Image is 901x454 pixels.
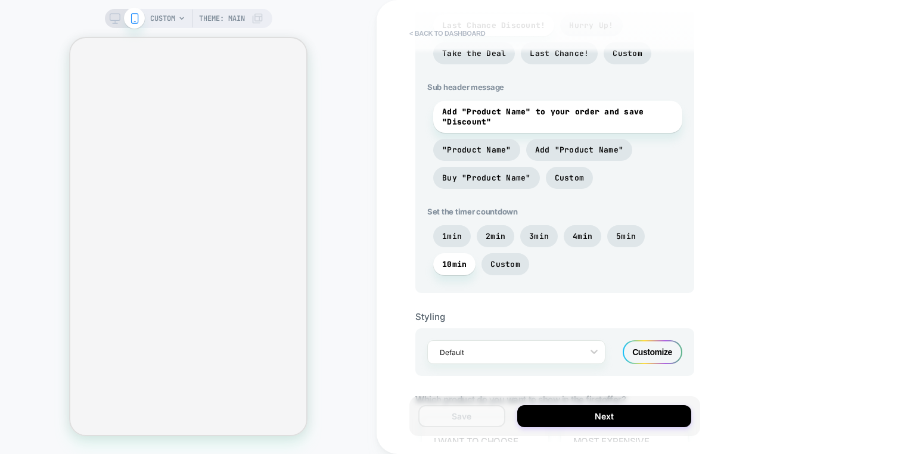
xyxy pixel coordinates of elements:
[573,231,592,241] span: 4min
[535,145,624,155] span: Add "Product Name"
[415,394,626,405] span: Which product do you want to show in the first offer?
[427,207,682,216] span: Set the timer countdown
[199,9,245,28] span: Theme: MAIN
[418,405,505,427] button: Save
[530,48,589,58] span: Last Chance!
[555,173,585,183] span: Custom
[486,231,505,241] span: 2min
[150,9,175,28] span: CUSTOM
[442,145,511,155] span: "Product Name"
[442,48,506,58] span: Take the Deal
[442,259,467,269] span: 10min
[529,231,549,241] span: 3min
[442,20,545,30] span: Last Chance Discount!
[415,311,694,322] div: Styling
[403,24,491,43] button: < back to dashboard
[490,259,520,269] span: Custom
[427,82,682,92] span: Sub header message
[613,48,642,58] span: Custom
[442,173,531,183] span: Buy "Product Name"
[442,107,673,127] span: Add "Product Name" to your order and save "Discount"
[616,231,636,241] span: 5min
[442,231,462,241] span: 1min
[569,20,613,30] span: Hurry Up!
[517,405,691,427] button: Next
